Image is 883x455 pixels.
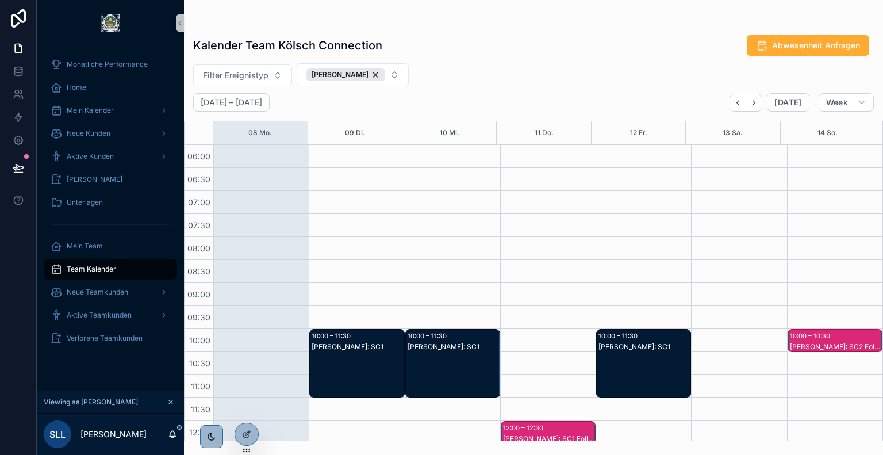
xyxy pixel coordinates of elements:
span: Mein Kalender [67,106,114,115]
div: 10:00 – 10:30[PERSON_NAME]: SC2 Follow Up [788,330,882,351]
div: [PERSON_NAME]: SC1 Follow Up [503,434,594,443]
h1: Kalender Team Kölsch Connection [193,37,382,53]
div: scrollable content [37,46,184,364]
span: 07:30 [185,220,213,230]
button: Select Button [193,64,292,86]
div: 10:00 – 11:30 [312,330,354,342]
span: [DATE] [774,97,801,108]
div: [PERSON_NAME]: SC1 [598,342,690,351]
span: Monatliche Performance [67,60,148,69]
button: Unselect 478 [306,68,385,81]
div: 10:00 – 10:30 [790,330,833,342]
span: 12:00 [186,427,213,437]
button: 13 Sa. [723,121,743,144]
img: App logo [101,14,120,32]
span: 08:00 [185,243,213,253]
span: 10:30 [186,358,213,368]
a: Team Kalender [44,259,177,280]
span: SLL [49,427,66,441]
span: 10:00 [186,335,213,345]
button: 11 Do. [535,121,554,144]
div: 10:00 – 11:30[PERSON_NAME]: SC1 [406,330,500,397]
span: Neue Teamkunden [67,288,128,297]
span: 09:30 [185,312,213,322]
span: Unterlagen [67,198,103,207]
div: 10:00 – 11:30[PERSON_NAME]: SC1 [310,330,404,397]
div: 12:00 – 12:30[PERSON_NAME]: SC1 Follow Up [501,422,595,443]
span: Filter Ereignistyp [203,70,268,81]
a: Mein Team [44,236,177,257]
button: 12 Fr. [630,121,647,144]
span: 07:00 [185,197,213,207]
a: Unterlagen [44,192,177,213]
span: [PERSON_NAME] [312,70,368,79]
span: Mein Team [67,242,103,251]
span: 06:00 [185,151,213,161]
span: 09:00 [185,289,213,299]
button: Abwesenheit Anfragen [747,35,869,56]
button: 09 Di. [345,121,365,144]
div: 10:00 – 11:30[PERSON_NAME]: SC1 [597,330,690,397]
span: Aktive Teamkunden [67,311,132,320]
a: [PERSON_NAME] [44,169,177,190]
a: Mein Kalender [44,100,177,121]
span: Neue Kunden [67,129,110,138]
div: [PERSON_NAME]: SC1 [408,342,499,351]
button: 10 Mi. [440,121,459,144]
span: 11:00 [188,381,213,391]
div: 12:00 – 12:30 [503,422,546,434]
a: Neue Kunden [44,123,177,144]
a: Home [44,77,177,98]
button: Next [746,94,762,112]
button: [DATE] [767,93,809,112]
span: Abwesenheit Anfragen [772,40,860,51]
span: Verlorene Teamkunden [67,334,143,343]
span: [PERSON_NAME] [67,175,122,184]
span: 11:30 [188,404,213,414]
a: Verlorene Teamkunden [44,328,177,349]
span: 08:30 [185,266,213,276]
span: Team Kalender [67,265,116,274]
a: Monatliche Performance [44,54,177,75]
div: 10:00 – 11:30 [408,330,450,342]
h2: [DATE] – [DATE] [201,97,262,108]
button: 08 Mo. [248,121,272,144]
span: Viewing as [PERSON_NAME] [44,397,138,407]
button: 14 So. [817,121,838,144]
button: Select Button [297,63,409,86]
button: Week [819,93,874,112]
span: Home [67,83,86,92]
a: Neue Teamkunden [44,282,177,303]
a: Aktive Teamkunden [44,305,177,326]
div: [PERSON_NAME]: SC2 Follow Up [790,342,881,351]
a: Aktive Kunden [44,146,177,167]
div: 10:00 – 11:30 [598,330,640,342]
span: Week [826,97,848,108]
p: [PERSON_NAME] [80,429,147,440]
div: [PERSON_NAME]: SC1 [312,342,403,351]
button: Back [730,94,746,112]
span: 06:30 [185,174,213,184]
span: Aktive Kunden [67,152,114,161]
